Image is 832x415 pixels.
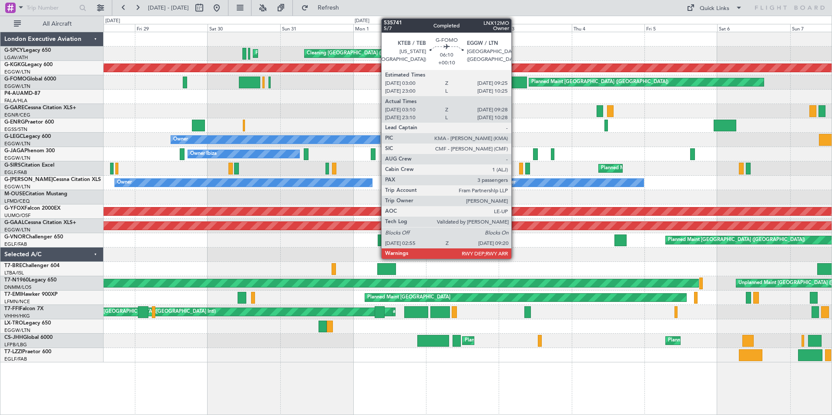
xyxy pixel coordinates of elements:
[4,306,44,311] a: T7-FFIFalcon 7X
[682,1,747,15] button: Quick Links
[135,24,208,32] div: Fri 29
[668,234,805,247] div: Planned Maint [GEOGRAPHIC_DATA] ([GEOGRAPHIC_DATA])
[572,24,644,32] div: Thu 4
[4,54,28,61] a: LGAV/ATH
[4,335,53,340] a: CS-JHHGlobal 6000
[4,48,23,53] span: G-SPCY
[190,147,217,161] div: Owner Ibiza
[4,112,30,118] a: EGNR/CEG
[173,133,188,146] div: Owner
[4,220,76,225] a: G-GAALCessna Citation XLS+
[4,177,101,182] a: G-[PERSON_NAME]Cessna Citation XLS
[4,169,27,176] a: EGLF/FAB
[426,24,499,32] div: Tue 2
[531,76,668,89] div: Planned Maint [GEOGRAPHIC_DATA] ([GEOGRAPHIC_DATA])
[4,91,40,96] a: P4-AUAMD-87
[4,270,24,276] a: LTBA/ISL
[644,24,717,32] div: Fri 5
[4,105,24,110] span: G-GARE
[4,327,30,334] a: EGGW/LTN
[4,141,30,147] a: EGGW/LTN
[4,263,60,268] a: T7-BREChallenger 604
[367,291,450,304] div: Planned Maint [GEOGRAPHIC_DATA]
[4,120,25,125] span: G-ENRG
[297,1,349,15] button: Refresh
[4,220,24,225] span: G-GAAL
[4,62,25,67] span: G-KGKG
[148,4,189,12] span: [DATE] - [DATE]
[4,148,24,154] span: G-JAGA
[499,24,571,32] div: Wed 3
[23,21,92,27] span: All Aircraft
[355,17,369,25] div: [DATE]
[700,4,729,13] div: Quick Links
[4,321,51,326] a: LX-TROLegacy 650
[4,105,76,110] a: G-GARECessna Citation XLS+
[4,341,27,348] a: LFPB/LBG
[4,191,67,197] a: M-OUSECitation Mustang
[4,234,63,240] a: G-VNORChallenger 650
[105,17,120,25] div: [DATE]
[208,24,280,32] div: Sat 30
[4,177,53,182] span: G-[PERSON_NAME]
[255,47,356,60] div: Planned Maint Athens ([PERSON_NAME] Intl)
[4,198,30,204] a: LFMD/CEQ
[4,48,51,53] a: G-SPCYLegacy 650
[4,349,22,355] span: T7-LZZI
[310,5,347,11] span: Refresh
[501,176,516,189] div: Owner
[4,278,29,283] span: T7-N1960
[10,17,94,31] button: All Aircraft
[307,47,429,60] div: Cleaning [GEOGRAPHIC_DATA] ([PERSON_NAME] Intl)
[4,91,24,96] span: P4-AUA
[4,163,54,168] a: G-SIRSCitation Excel
[4,284,31,291] a: DNMM/LOS
[4,227,30,233] a: EGGW/LTN
[27,1,77,14] input: Trip Number
[4,278,57,283] a: T7-N1960Legacy 650
[4,206,60,211] a: G-YFOXFalcon 2000EX
[4,241,27,248] a: EGLF/FAB
[280,24,353,32] div: Sun 31
[4,349,51,355] a: T7-LZZIPraetor 600
[4,77,56,82] a: G-FOMOGlobal 6000
[117,176,132,189] div: Owner
[4,292,21,297] span: T7-EMI
[4,292,57,297] a: T7-EMIHawker 900XP
[4,234,26,240] span: G-VNOR
[4,134,23,139] span: G-LEGC
[353,24,426,32] div: Mon 1
[392,104,470,117] div: Unplanned Maint [PERSON_NAME]
[4,126,27,133] a: EGSS/STN
[4,62,53,67] a: G-KGKGLegacy 600
[4,263,22,268] span: T7-BRE
[717,24,790,32] div: Sat 6
[4,83,30,90] a: EGGW/LTN
[4,306,20,311] span: T7-FFI
[4,148,55,154] a: G-JAGAPhenom 300
[601,162,738,175] div: Planned Maint [GEOGRAPHIC_DATA] ([GEOGRAPHIC_DATA])
[4,184,30,190] a: EGGW/LTN
[4,69,30,75] a: EGGW/LTN
[4,335,23,340] span: CS-JHH
[4,163,21,168] span: G-SIRS
[668,334,805,347] div: Planned Maint [GEOGRAPHIC_DATA] ([GEOGRAPHIC_DATA])
[4,134,51,139] a: G-LEGCLegacy 600
[4,97,27,104] a: FALA/HLA
[4,191,25,197] span: M-OUSE
[4,298,30,305] a: LFMN/NCE
[4,120,54,125] a: G-ENRGPraetor 600
[4,155,30,161] a: EGGW/LTN
[4,206,24,211] span: G-YFOX
[4,77,27,82] span: G-FOMO
[4,212,30,219] a: UUMO/OSF
[4,313,30,319] a: VHHH/HKG
[4,321,23,326] span: LX-TRO
[4,356,27,362] a: EGLF/FAB
[465,334,602,347] div: Planned Maint [GEOGRAPHIC_DATA] ([GEOGRAPHIC_DATA])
